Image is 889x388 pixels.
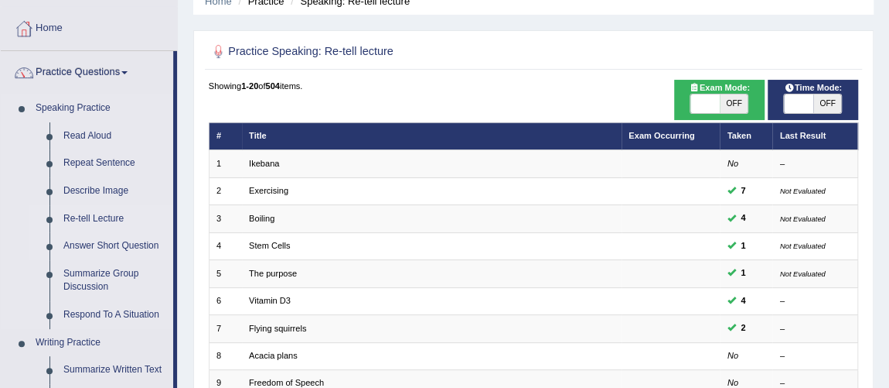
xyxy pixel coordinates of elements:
[780,158,850,170] div: –
[209,315,242,342] td: 7
[736,239,751,253] span: You can still take this question
[265,81,279,91] b: 504
[249,214,274,223] a: Boiling
[249,269,297,278] a: The purpose
[56,205,173,233] a: Re-tell Lecture
[727,159,738,168] em: No
[56,301,173,329] a: Respond To A Situation
[1,51,173,90] a: Practice Questions
[727,351,738,360] em: No
[1,7,177,46] a: Home
[56,177,173,205] a: Describe Image
[249,296,291,305] a: Vitamin D3
[56,122,173,150] a: Read Aloud
[736,184,751,198] span: You can still take this question
[209,342,242,369] td: 8
[736,266,751,280] span: You can still take this question
[249,241,290,250] a: Stem Cells
[29,329,173,357] a: Writing Practice
[674,80,765,120] div: Show exams occurring in exams
[209,177,242,204] td: 2
[209,42,611,62] h2: Practice Speaking: Re-tell lecture
[720,94,748,113] span: OFF
[209,287,242,314] td: 6
[780,295,850,307] div: –
[736,321,751,335] span: You can still take this question
[242,122,622,149] th: Title
[209,150,242,177] td: 1
[780,270,826,278] small: Not Evaluated
[56,149,173,177] a: Repeat Sentence
[249,324,306,333] a: Flying squirrels
[780,215,826,223] small: Not Evaluated
[209,260,242,287] td: 5
[736,211,751,225] span: You can still take this question
[772,122,858,149] th: Last Result
[683,81,754,95] span: Exam Mode:
[209,80,859,92] div: Showing of items.
[249,159,279,168] a: Ikebana
[813,94,842,113] span: OFF
[736,294,751,308] span: You can still take this question
[249,351,298,360] a: Acacia plans
[29,94,173,122] a: Speaking Practice
[780,242,826,250] small: Not Evaluated
[209,205,242,232] td: 3
[56,356,173,384] a: Summarize Written Text
[209,122,242,149] th: #
[780,350,850,362] div: –
[241,81,258,91] b: 1-20
[727,378,738,387] em: No
[56,232,173,260] a: Answer Short Question
[249,378,324,387] a: Freedom of Speech
[628,131,694,140] a: Exam Occurring
[780,187,826,195] small: Not Evaluated
[249,186,288,195] a: Exercising
[209,232,242,259] td: 4
[778,81,846,95] span: Time Mode:
[720,122,772,149] th: Taken
[780,323,850,335] div: –
[56,260,173,301] a: Summarize Group Discussion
